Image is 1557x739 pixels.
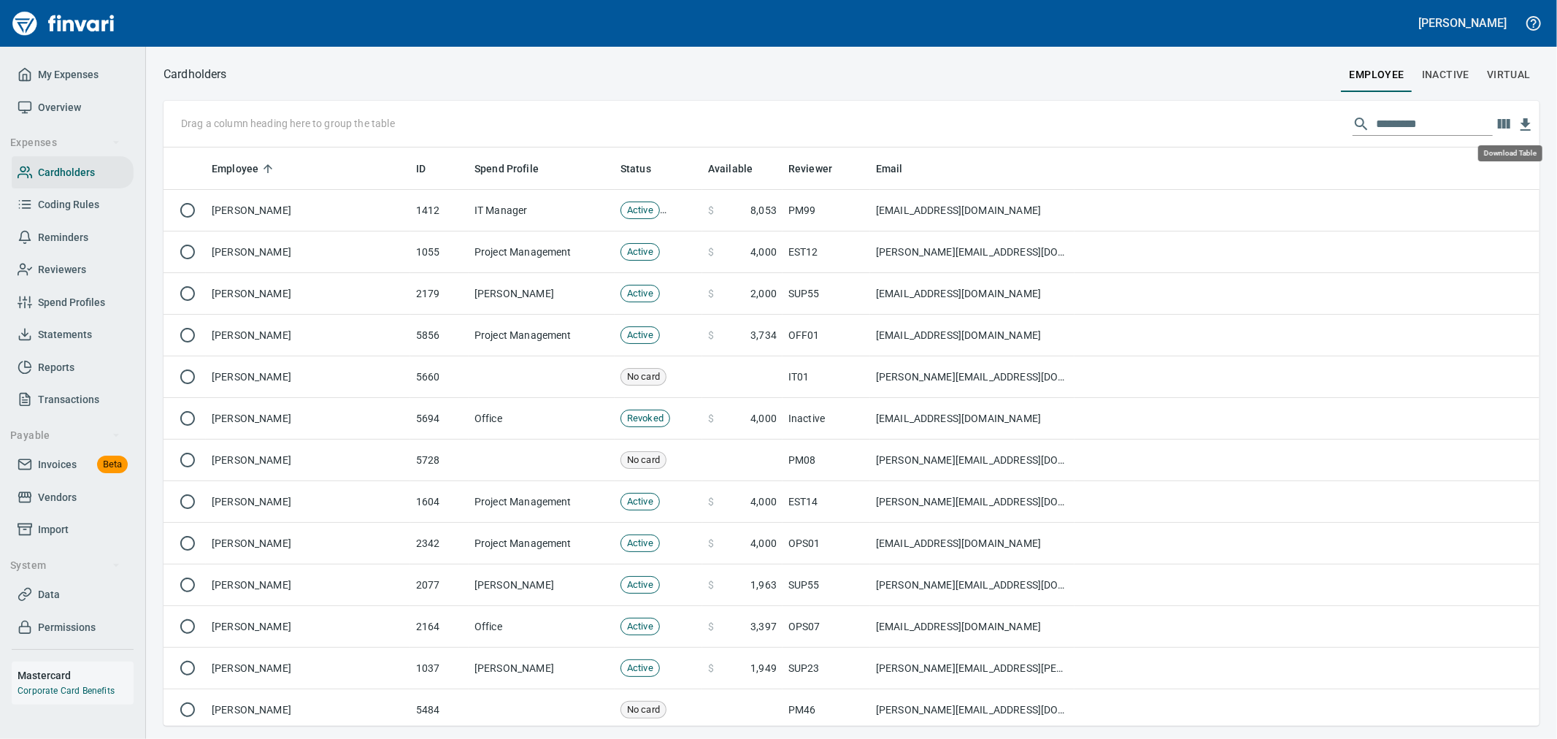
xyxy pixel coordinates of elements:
[12,91,134,124] a: Overview
[750,494,777,509] span: 4,000
[12,578,134,611] a: Data
[12,58,134,91] a: My Expenses
[410,564,469,606] td: 2077
[97,456,128,473] span: Beta
[206,398,410,440] td: [PERSON_NAME]
[621,329,659,342] span: Active
[38,391,99,409] span: Transactions
[410,440,469,481] td: 5728
[708,411,714,426] span: $
[12,351,134,384] a: Reports
[38,164,95,182] span: Cardholders
[469,231,615,273] td: Project Management
[38,456,77,474] span: Invoices
[4,129,126,156] button: Expenses
[708,494,714,509] span: $
[783,190,870,231] td: PM99
[12,286,134,319] a: Spend Profiles
[621,703,666,717] span: No card
[621,453,666,467] span: No card
[4,552,126,579] button: System
[164,66,227,83] nav: breadcrumb
[206,356,410,398] td: [PERSON_NAME]
[783,356,870,398] td: IT01
[870,648,1074,689] td: [PERSON_NAME][EMAIL_ADDRESS][PERSON_NAME][DOMAIN_NAME]
[750,536,777,551] span: 4,000
[750,661,777,675] span: 1,949
[410,231,469,273] td: 1055
[12,481,134,514] a: Vendors
[708,245,714,259] span: $
[870,523,1074,564] td: [EMAIL_ADDRESS][DOMAIN_NAME]
[410,523,469,564] td: 2342
[10,426,120,445] span: Payable
[38,619,96,637] span: Permissions
[708,536,714,551] span: $
[38,586,60,604] span: Data
[38,326,92,344] span: Statements
[206,273,410,315] td: [PERSON_NAME]
[621,370,666,384] span: No card
[750,328,777,342] span: 3,734
[1487,66,1531,84] span: virtual
[469,648,615,689] td: [PERSON_NAME]
[12,448,134,481] a: InvoicesBeta
[206,440,410,481] td: [PERSON_NAME]
[164,66,227,83] p: Cardholders
[38,229,88,247] span: Reminders
[212,160,277,177] span: Employee
[621,287,659,301] span: Active
[621,204,659,218] span: Active
[783,481,870,523] td: EST14
[783,523,870,564] td: OPS01
[708,661,714,675] span: $
[620,160,670,177] span: Status
[410,273,469,315] td: 2179
[788,160,832,177] span: Reviewer
[206,648,410,689] td: [PERSON_NAME]
[469,523,615,564] td: Project Management
[750,245,777,259] span: 4,000
[783,689,870,731] td: PM46
[12,318,134,351] a: Statements
[206,315,410,356] td: [PERSON_NAME]
[206,523,410,564] td: [PERSON_NAME]
[10,556,120,575] span: System
[708,328,714,342] span: $
[38,66,99,84] span: My Expenses
[181,116,395,131] p: Drag a column heading here to group the table
[4,422,126,449] button: Payable
[750,286,777,301] span: 2,000
[469,398,615,440] td: Office
[410,315,469,356] td: 5856
[474,160,558,177] span: Spend Profile
[469,564,615,606] td: [PERSON_NAME]
[206,606,410,648] td: [PERSON_NAME]
[870,356,1074,398] td: [PERSON_NAME][EMAIL_ADDRESS][DOMAIN_NAME]
[38,521,69,539] span: Import
[708,286,714,301] span: $
[18,667,134,684] h6: Mastercard
[870,315,1074,356] td: [EMAIL_ADDRESS][DOMAIN_NAME]
[38,489,77,507] span: Vendors
[206,481,410,523] td: [PERSON_NAME]
[708,619,714,634] span: $
[38,196,99,214] span: Coding Rules
[206,689,410,731] td: [PERSON_NAME]
[469,606,615,648] td: Office
[870,273,1074,315] td: [EMAIL_ADDRESS][DOMAIN_NAME]
[38,99,81,117] span: Overview
[876,160,922,177] span: Email
[870,689,1074,731] td: [PERSON_NAME][EMAIL_ADDRESS][DOMAIN_NAME]
[469,315,615,356] td: Project Management
[870,564,1074,606] td: [PERSON_NAME][EMAIL_ADDRESS][DOMAIN_NAME]
[783,231,870,273] td: EST12
[206,190,410,231] td: [PERSON_NAME]
[783,564,870,606] td: SUP55
[469,273,615,315] td: [PERSON_NAME]
[38,359,74,377] span: Reports
[870,190,1074,231] td: [EMAIL_ADDRESS][DOMAIN_NAME]
[708,160,753,177] span: Available
[621,245,659,259] span: Active
[469,190,615,231] td: IT Manager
